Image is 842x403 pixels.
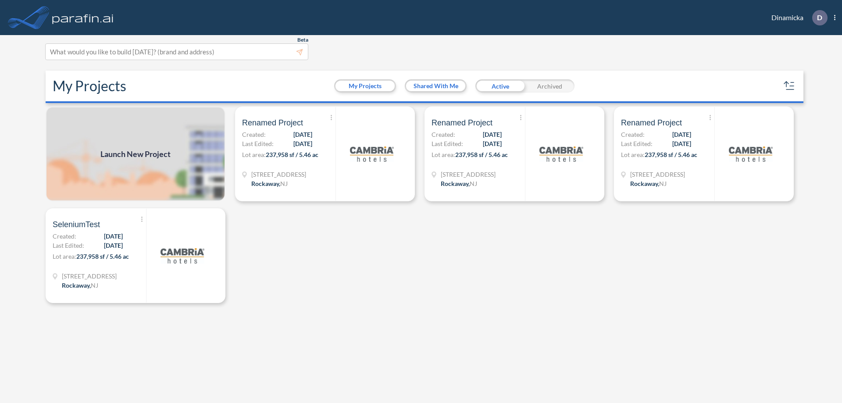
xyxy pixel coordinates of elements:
span: NJ [659,180,667,187]
span: [DATE] [104,241,123,250]
span: Lot area: [242,151,266,158]
span: [DATE] [293,130,312,139]
span: Rockaway , [441,180,470,187]
span: Rockaway , [62,282,91,289]
span: Last Edited: [621,139,653,148]
span: [DATE] [672,130,691,139]
span: [DATE] [293,139,312,148]
h2: My Projects [53,78,126,94]
img: logo [161,234,204,278]
span: Last Edited: [242,139,274,148]
span: Created: [53,232,76,241]
span: [DATE] [483,130,502,139]
span: Lot area: [53,253,76,260]
span: 321 Mt Hope Ave [630,170,685,179]
span: Last Edited: [53,241,84,250]
span: 237,958 sf / 5.46 ac [455,151,508,158]
span: Lot area: [432,151,455,158]
span: 321 Mt Hope Ave [251,170,306,179]
button: Shared With Me [406,81,465,91]
span: Rockaway , [630,180,659,187]
span: Rockaway , [251,180,280,187]
span: Last Edited: [432,139,463,148]
div: Rockaway, NJ [251,179,288,188]
span: Created: [621,130,645,139]
span: Lot area: [621,151,645,158]
p: D [817,14,822,21]
span: NJ [470,180,477,187]
button: My Projects [335,81,395,91]
span: 321 Mt Hope Ave [441,170,496,179]
span: Renamed Project [621,118,682,128]
span: Renamed Project [432,118,492,128]
div: Rockaway, NJ [630,179,667,188]
div: Rockaway, NJ [441,179,477,188]
img: logo [350,132,394,176]
span: Beta [297,36,308,43]
span: SeleniumTest [53,219,100,230]
span: Launch New Project [100,148,171,160]
span: NJ [91,282,98,289]
span: Created: [432,130,455,139]
img: add [46,107,225,201]
span: 321 Mt Hope Ave [62,271,117,281]
button: sort [782,79,796,93]
div: Dinamicka [758,10,835,25]
img: logo [50,9,115,26]
div: Archived [525,79,574,93]
img: logo [729,132,773,176]
img: logo [539,132,583,176]
div: Active [475,79,525,93]
a: Launch New Project [46,107,225,201]
span: [DATE] [104,232,123,241]
span: NJ [280,180,288,187]
span: 237,958 sf / 5.46 ac [266,151,318,158]
span: Renamed Project [242,118,303,128]
span: [DATE] [483,139,502,148]
span: Created: [242,130,266,139]
span: 237,958 sf / 5.46 ac [645,151,697,158]
div: Rockaway, NJ [62,281,98,290]
span: [DATE] [672,139,691,148]
span: 237,958 sf / 5.46 ac [76,253,129,260]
